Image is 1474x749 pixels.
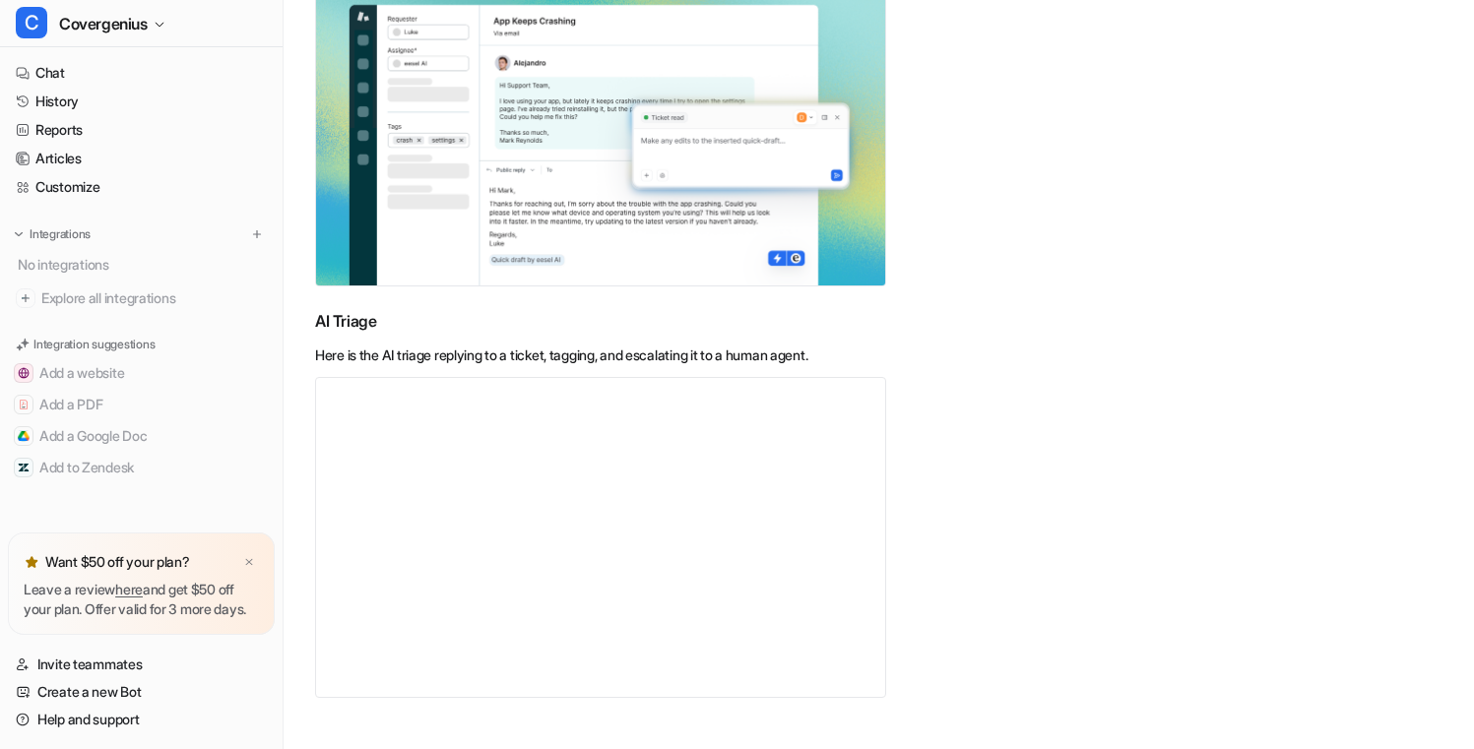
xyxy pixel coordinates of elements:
[115,581,143,597] a: here
[8,116,275,144] a: Reports
[41,282,267,314] span: Explore all integrations
[24,580,259,619] p: Leave a review and get $50 off your plan. Offer valid for 3 more days.
[8,678,275,706] a: Create a new Bot
[8,389,275,420] button: Add a PDFAdd a PDF
[8,651,275,678] a: Invite teammates
[8,284,275,312] a: Explore all integrations
[8,357,275,389] button: Add a websiteAdd a website
[30,226,91,242] p: Integrations
[12,227,26,241] img: expand menu
[8,420,275,452] button: Add a Google DocAdd a Google Doc
[8,88,275,115] a: History
[8,706,275,733] a: Help and support
[12,248,275,281] div: No integrations
[45,552,190,572] p: Want $50 off your plan?
[315,310,886,333] h2: AI Triage
[8,224,96,244] button: Integrations
[8,452,275,483] button: Add to ZendeskAdd to Zendesk
[8,59,275,87] a: Chat
[18,462,30,473] img: Add to Zendesk
[315,377,886,698] video: Your browser does not support the video tag.
[250,227,264,241] img: menu_add.svg
[16,288,35,308] img: explore all integrations
[18,367,30,379] img: Add a website
[59,10,148,37] span: Covergenius
[243,556,255,569] img: x
[315,344,886,365] p: Here is the AI triage replying to a ticket, tagging, and escalating it to a human agent.
[18,399,30,410] img: Add a PDF
[33,336,155,353] p: Integration suggestions
[8,145,275,172] a: Articles
[8,173,275,201] a: Customize
[18,430,30,442] img: Add a Google Doc
[16,7,47,38] span: C
[24,554,39,570] img: star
